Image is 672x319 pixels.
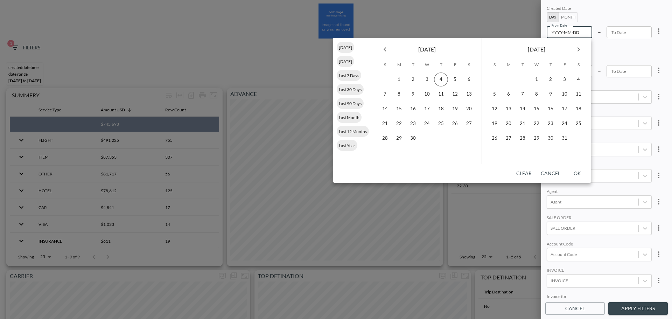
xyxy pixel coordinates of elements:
[652,195,666,209] button: more
[516,87,530,101] button: 7
[448,87,462,101] button: 12
[420,117,434,131] button: 24
[463,58,475,72] span: Saturday
[434,102,448,116] button: 18
[544,102,558,116] button: 16
[462,87,476,101] button: 13
[547,189,652,195] div: Agent
[407,58,419,72] span: Tuesday
[502,117,516,131] button: 20
[547,215,652,222] div: SALE ORDER
[448,72,462,86] button: 5
[462,102,476,116] button: 20
[337,45,354,50] span: [DATE]
[502,87,516,101] button: 6
[337,143,357,148] span: Last Year
[337,87,364,92] span: Last 30 Days
[516,102,530,116] button: 14
[572,72,586,86] button: 4
[607,26,652,38] input: YYYY-MM-DD
[559,12,578,22] button: Month
[652,90,666,104] button: more
[530,72,544,86] button: 1
[547,12,559,22] button: Day
[547,162,652,169] div: GROUP ID
[547,241,652,248] div: Account Code
[544,87,558,101] button: 9
[558,131,572,145] button: 31
[462,117,476,131] button: 27
[448,117,462,131] button: 26
[652,63,666,77] button: more
[420,102,434,116] button: 17
[488,117,502,131] button: 19
[572,42,586,56] button: Next month
[572,102,586,116] button: 18
[337,59,354,64] span: [DATE]
[652,273,666,287] button: more
[572,87,586,101] button: 11
[502,58,515,72] span: Monday
[434,87,448,101] button: 11
[552,23,567,28] label: From Date
[528,44,545,54] span: [DATE]
[502,102,516,116] button: 13
[516,58,529,72] span: Tuesday
[420,72,434,86] button: 3
[488,131,502,145] button: 26
[406,87,420,101] button: 9
[392,131,406,145] button: 29
[530,87,544,101] button: 8
[392,102,406,116] button: 15
[337,101,364,106] span: Last 90 Days
[337,98,364,109] div: Last 90 Days
[392,117,406,131] button: 22
[545,302,605,315] button: Cancel
[530,117,544,131] button: 22
[488,87,502,101] button: 5
[547,110,652,117] div: Account Name
[547,294,652,300] div: Invoice for
[547,6,652,12] div: Created Date
[558,102,572,116] button: 17
[462,72,476,86] button: 6
[418,44,436,54] span: [DATE]
[558,72,572,86] button: 3
[558,58,571,72] span: Friday
[516,131,530,145] button: 28
[337,140,357,151] div: Last Year
[516,117,530,131] button: 21
[337,56,354,67] div: [DATE]
[652,142,666,156] button: more
[378,131,392,145] button: 28
[547,26,592,38] input: YYYY-MM-DD
[392,87,406,101] button: 8
[406,72,420,86] button: 2
[547,44,652,51] div: Departure Date
[652,221,666,235] button: more
[378,87,392,101] button: 7
[406,131,420,145] button: 30
[406,102,420,116] button: 16
[337,112,362,123] div: Last Month
[652,168,666,182] button: more
[547,268,652,274] div: INVOICE
[337,126,369,137] div: Last 12 Months
[572,117,586,131] button: 25
[513,167,535,180] button: Clear
[598,67,601,75] p: –
[558,87,572,101] button: 10
[566,167,588,180] button: OK
[378,117,392,131] button: 21
[538,167,563,180] button: Cancel
[337,84,364,95] div: Last 30 Days
[544,131,558,145] button: 30
[406,117,420,131] button: 23
[448,102,462,116] button: 19
[337,70,361,81] div: Last 7 Days
[544,117,558,131] button: 23
[434,72,448,86] button: 4
[449,58,461,72] span: Friday
[488,58,501,72] span: Sunday
[420,87,434,101] button: 10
